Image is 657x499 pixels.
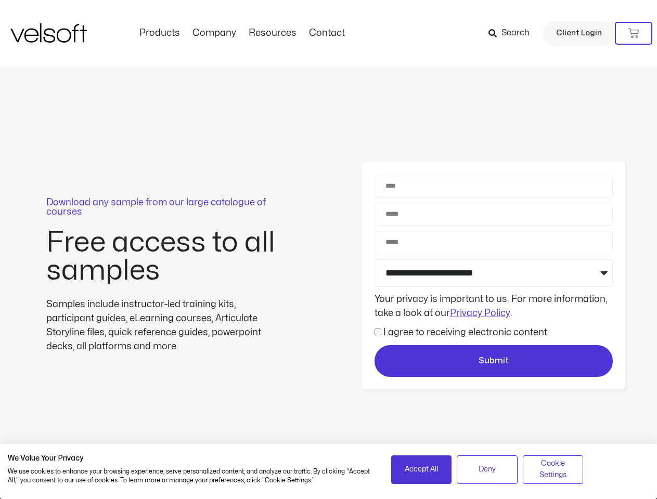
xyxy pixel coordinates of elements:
a: CompanyMenu Toggle [186,28,242,39]
button: Deny all cookies [457,455,518,484]
button: Accept all cookies [391,455,452,484]
label: I agree to receiving electronic content [383,328,547,337]
a: ContactMenu Toggle [303,28,351,39]
p: Download any sample from our large catalogue of courses [46,198,280,217]
button: Adjust cookie preferences [523,455,584,484]
span: Deny [479,464,496,475]
a: ProductsMenu Toggle [133,28,186,39]
p: We use cookies to enhance your browsing experience, serve personalized content, and analyze our t... [8,467,376,485]
span: Cookie Settings [530,458,577,481]
h2: We Value Your Privacy [8,454,376,463]
span: Accept All [405,464,438,475]
span: Client Login [556,27,602,40]
nav: Menu [133,28,351,39]
div: Your privacy is important to us. For more information, take a look at our . [372,292,615,320]
span: Submit [479,354,509,368]
a: Search [488,24,537,42]
button: Submit [375,345,613,377]
h2: Free access to all samples [46,229,280,285]
a: Privacy Policy [450,309,510,318]
span: Search [501,27,530,40]
a: ResourcesMenu Toggle [242,28,303,39]
div: Samples include instructor-led training kits, participant guides, eLearning courses, Articulate S... [46,297,280,353]
img: Velsoft Training Materials [10,23,87,43]
a: Client Login [543,21,615,46]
